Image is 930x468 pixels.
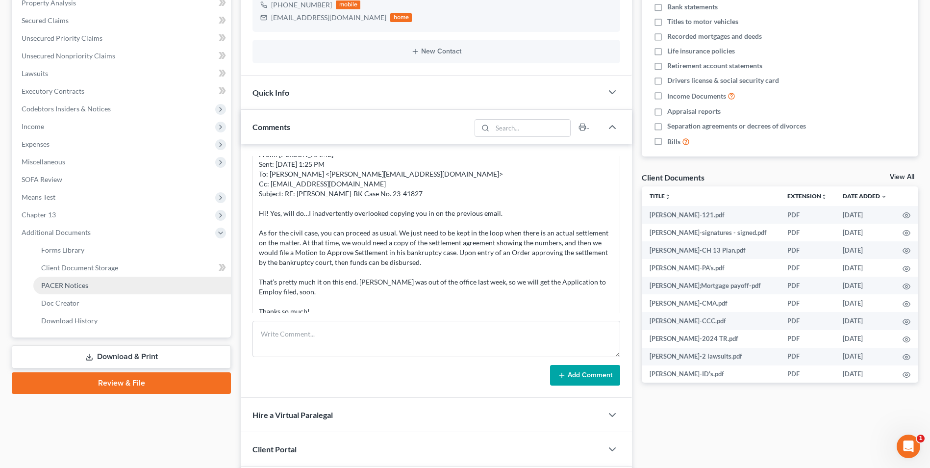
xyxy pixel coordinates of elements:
span: Forms Library [41,246,84,254]
td: [DATE] [835,206,895,224]
a: Forms Library [33,241,231,259]
td: [PERSON_NAME]-CMA.pdf [642,294,779,312]
div: mobile [336,0,360,9]
span: Lawsuits [22,69,48,78]
a: Review & File [12,372,231,394]
span: Unsecured Nonpriority Claims [22,52,115,60]
td: PDF [779,206,835,224]
td: [DATE] [835,348,895,365]
span: Appraisal reports [667,106,721,116]
a: Doc Creator [33,294,231,312]
td: [DATE] [835,365,895,383]
span: 1 [917,435,925,442]
span: Separation agreements or decrees of divorces [667,121,806,131]
td: [DATE] [835,259,895,277]
td: [PERSON_NAME]-CCC.pdf [642,312,779,330]
td: [PERSON_NAME];Mortgage payoff-pdf [642,277,779,294]
span: Hire a Virtual Paralegal [252,410,333,419]
span: PACER Notices [41,281,88,289]
div: From: [PERSON_NAME] Sent: [DATE] 1:25 PM To: [PERSON_NAME] <[PERSON_NAME][EMAIL_ADDRESS][DOMAIN_N... [259,150,614,316]
td: [DATE] [835,330,895,348]
td: [PERSON_NAME]-2024 TR.pdf [642,330,779,348]
span: Comments [252,122,290,131]
i: unfold_more [665,194,671,200]
td: [DATE] [835,241,895,259]
a: Unsecured Priority Claims [14,29,231,47]
td: [DATE] [835,224,895,241]
span: Unsecured Priority Claims [22,34,102,42]
td: PDF [779,348,835,365]
i: expand_more [881,194,887,200]
td: PDF [779,330,835,348]
td: [PERSON_NAME]-CH 13 Plan.pdf [642,241,779,259]
a: SOFA Review [14,171,231,188]
div: Client Documents [642,172,704,182]
td: PDF [779,312,835,330]
a: Extensionunfold_more [787,192,827,200]
span: Chapter 13 [22,210,56,219]
span: Life insurance policies [667,46,735,56]
a: Unsecured Nonpriority Claims [14,47,231,65]
td: PDF [779,294,835,312]
button: New Contact [260,48,612,55]
a: Date Added expand_more [843,192,887,200]
span: Executory Contracts [22,87,84,95]
a: View All [890,174,914,181]
span: Doc Creator [41,299,79,307]
iframe: Intercom live chat [897,435,920,458]
span: Titles to motor vehicles [667,17,738,26]
td: [DATE] [835,277,895,294]
span: Means Test [22,193,55,201]
span: Bills [667,137,680,147]
span: Secured Claims [22,16,69,25]
span: Bank statements [667,2,718,12]
span: SOFA Review [22,175,62,183]
a: Download & Print [12,345,231,368]
td: PDF [779,241,835,259]
i: unfold_more [821,194,827,200]
span: Recorded mortgages and deeds [667,31,762,41]
div: home [390,13,412,22]
a: Executory Contracts [14,82,231,100]
td: [PERSON_NAME]-ID's.pdf [642,365,779,383]
span: Income [22,122,44,130]
td: PDF [779,365,835,383]
button: Add Comment [550,365,620,386]
a: Titleunfold_more [650,192,671,200]
span: Expenses [22,140,50,148]
td: [PERSON_NAME]-2 lawsuits.pdf [642,348,779,365]
td: [PERSON_NAME]-PA's.pdf [642,259,779,277]
td: PDF [779,277,835,294]
span: Miscellaneous [22,157,65,166]
a: Secured Claims [14,12,231,29]
td: PDF [779,259,835,277]
a: Lawsuits [14,65,231,82]
span: Download History [41,316,98,325]
td: PDF [779,224,835,241]
span: Additional Documents [22,228,91,236]
span: Quick Info [252,88,289,97]
td: [PERSON_NAME]-121.pdf [642,206,779,224]
td: [DATE] [835,312,895,330]
td: [DATE] [835,294,895,312]
div: [EMAIL_ADDRESS][DOMAIN_NAME] [271,13,386,23]
a: PACER Notices [33,277,231,294]
span: Drivers license & social security card [667,76,779,85]
span: Codebtors Insiders & Notices [22,104,111,113]
span: Income Documents [667,91,726,101]
input: Search... [492,120,570,136]
td: [PERSON_NAME]-signatures - signed.pdf [642,224,779,241]
span: Retirement account statements [667,61,762,71]
a: Download History [33,312,231,330]
span: Client Portal [252,444,297,454]
a: Client Document Storage [33,259,231,277]
span: Client Document Storage [41,263,118,272]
